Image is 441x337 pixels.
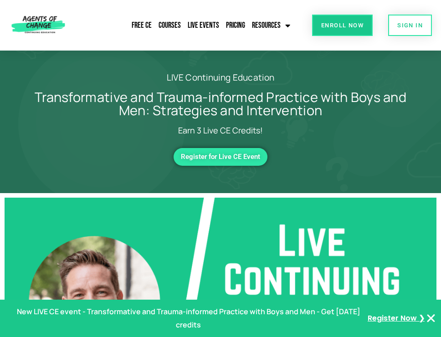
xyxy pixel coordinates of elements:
a: SIGN IN [388,15,432,36]
a: Live Events [185,15,221,36]
p: Earn 3 Live CE Credits! [64,126,377,134]
button: Close Banner [426,313,436,324]
p: New LIVE CE event - Transformative and Trauma-informed Practice with Boys and Men - Get [DATE] cr... [16,305,360,332]
a: Resources [250,15,292,36]
a: Free CE [129,15,154,36]
span: SIGN IN [397,22,423,28]
a: Register Now ❯ [368,312,425,325]
a: Enroll Now [312,15,373,36]
a: Register for Live CE Event [174,148,267,166]
span: Enroll Now [321,22,364,28]
span: Register for Live CE Event [181,153,260,161]
nav: Menu [94,15,292,36]
a: Courses [156,15,183,36]
h1: Transformative and Trauma-informed Practice with Boys and Men: Strategies and Intervention [23,91,418,117]
a: Pricing [224,15,247,36]
h2: LIVE Continuing Education [23,73,418,82]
